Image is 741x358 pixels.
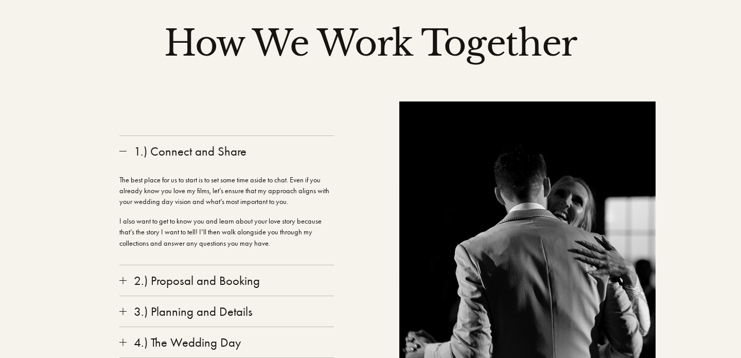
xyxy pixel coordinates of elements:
h1: How We Work Together [138,25,603,62]
span: 4.) The Wedding Day [127,335,334,350]
button: 1.) Connect and Share [119,136,334,166]
span: 3.) Planning and Details [127,304,334,319]
button: 2.) Proposal and Booking [119,265,334,296]
button: 4.) The Wedding Day [119,327,334,357]
p: I also want to get to know you and learn about your love story because that’s the story I want to... [119,216,334,249]
button: 3.) Planning and Details [119,296,334,327]
div: 1.) Connect and Share [119,166,334,265]
span: 1.) Connect and Share [127,144,334,159]
span: 2.) Proposal and Booking [127,273,334,288]
p: The best place for us to start is to set some time aside to chat. Even if you already know you lo... [119,175,334,208]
